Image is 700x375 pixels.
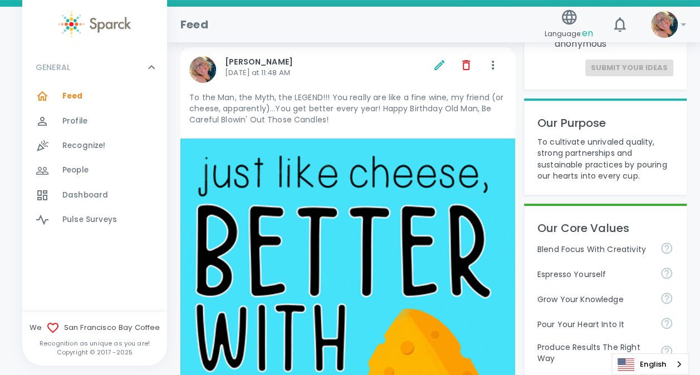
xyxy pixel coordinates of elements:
svg: Come to work to make a difference in your own way [660,317,673,330]
svg: Find success working together and doing the right thing [660,344,673,358]
a: Pulse Surveys [22,208,167,232]
p: Pour Your Heart Into It [537,319,651,330]
div: GENERAL [22,51,167,84]
span: Profile [62,116,87,127]
p: Produce Results The Right Way [537,342,651,364]
div: Language [611,353,689,375]
a: Dashboard [22,183,167,208]
p: Copyright © 2017 - 2025 [22,348,167,357]
p: Our Purpose [537,114,673,132]
p: To the Man, the Myth, the LEGEND!!! You really are like a fine wine, my friend (or cheese, appare... [189,92,506,125]
p: Recognition as unique as you are! [22,339,167,348]
img: Picture of Emily Eaton [189,56,216,83]
img: Sparck logo [58,11,131,37]
svg: Share your voice and your ideas [660,267,673,280]
p: GENERAL [36,62,70,73]
p: Grow Your Knowledge [537,294,651,305]
span: Feed [62,91,83,102]
span: We San Francisco Bay Coffee [22,321,167,334]
span: People [62,165,89,176]
a: Sparck logo [22,11,167,37]
p: To cultivate unrivaled quality, strong partnerships and sustainable practices by pouring our hear... [537,136,673,181]
svg: Follow your curiosity and learn together [660,292,673,305]
svg: Achieve goals today and innovate for tomorrow [660,241,673,255]
a: Profile [22,109,167,134]
span: Recognize! [62,140,106,151]
p: Our Core Values [537,219,673,237]
span: en [582,27,593,40]
p: [PERSON_NAME] [225,56,430,67]
p: [DATE] at 11:48 AM [225,67,430,78]
img: Picture of Emily [651,11,678,38]
button: Language:en [540,5,598,45]
a: Recognize! [22,134,167,158]
aside: Language selected: English [611,353,689,375]
span: Language: [545,26,593,41]
a: English [612,354,688,374]
span: Pulse Surveys [62,214,117,225]
div: GENERAL [22,84,167,236]
p: Espresso Yourself [537,269,651,280]
span: Dashboard [62,190,108,201]
h1: Feed [180,16,208,33]
a: People [22,158,167,182]
p: Blend Focus With Creativity [537,244,651,255]
a: Feed [22,84,167,108]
